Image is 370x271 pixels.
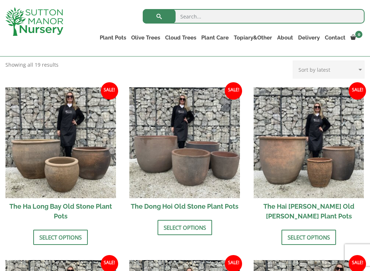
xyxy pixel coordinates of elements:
a: Delivery [296,33,322,43]
a: Sale! The Hai [PERSON_NAME] Old [PERSON_NAME] Plant Pots [254,87,364,224]
a: Topiary&Other [231,33,275,43]
img: The Dong Hoi Old Stone Plant Pots [129,87,240,198]
a: Cloud Trees [163,33,199,43]
img: logo [5,7,63,36]
a: Plant Pots [97,33,129,43]
span: Sale! [101,82,118,100]
img: The Ha Long Bay Old Stone Plant Pots [5,87,116,198]
span: Sale! [349,82,366,100]
input: Search... [143,9,365,24]
a: Plant Care [199,33,231,43]
a: Select options for “The Ha Long Bay Old Stone Plant Pots” [33,230,88,245]
a: Olive Trees [129,33,163,43]
a: Sale! The Ha Long Bay Old Stone Plant Pots [5,87,116,224]
a: Sale! The Dong Hoi Old Stone Plant Pots [129,87,240,214]
h2: The Hai [PERSON_NAME] Old [PERSON_NAME] Plant Pots [254,198,364,224]
a: Select options for “The Dong Hoi Old Stone Plant Pots” [158,220,212,235]
p: Showing all 19 results [5,61,59,69]
h2: The Ha Long Bay Old Stone Plant Pots [5,198,116,224]
h2: The Dong Hoi Old Stone Plant Pots [129,198,240,214]
span: Sale! [225,82,242,100]
a: 0 [348,33,365,43]
a: About [275,33,296,43]
a: Contact [322,33,348,43]
a: Select options for “The Hai Phong Old Stone Plant Pots” [281,230,336,245]
span: 0 [355,31,362,38]
select: Shop order [293,61,365,79]
img: The Hai Phong Old Stone Plant Pots [254,87,364,198]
